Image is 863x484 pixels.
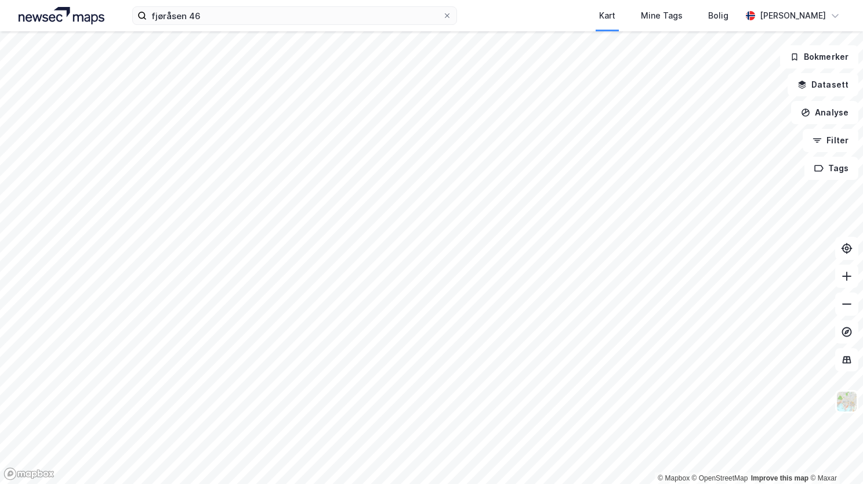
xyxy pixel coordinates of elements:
[641,9,683,23] div: Mine Tags
[805,428,863,484] iframe: Chat Widget
[780,45,858,68] button: Bokmerker
[19,7,104,24] img: logo.a4113a55bc3d86da70a041830d287a7e.svg
[791,101,858,124] button: Analyse
[760,9,826,23] div: [PERSON_NAME]
[803,129,858,152] button: Filter
[804,157,858,180] button: Tags
[788,73,858,96] button: Datasett
[836,391,858,413] img: Z
[751,474,808,482] a: Improve this map
[708,9,728,23] div: Bolig
[658,474,690,482] a: Mapbox
[3,467,55,481] a: Mapbox homepage
[692,474,748,482] a: OpenStreetMap
[147,7,443,24] input: Søk på adresse, matrikkel, gårdeiere, leietakere eller personer
[599,9,615,23] div: Kart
